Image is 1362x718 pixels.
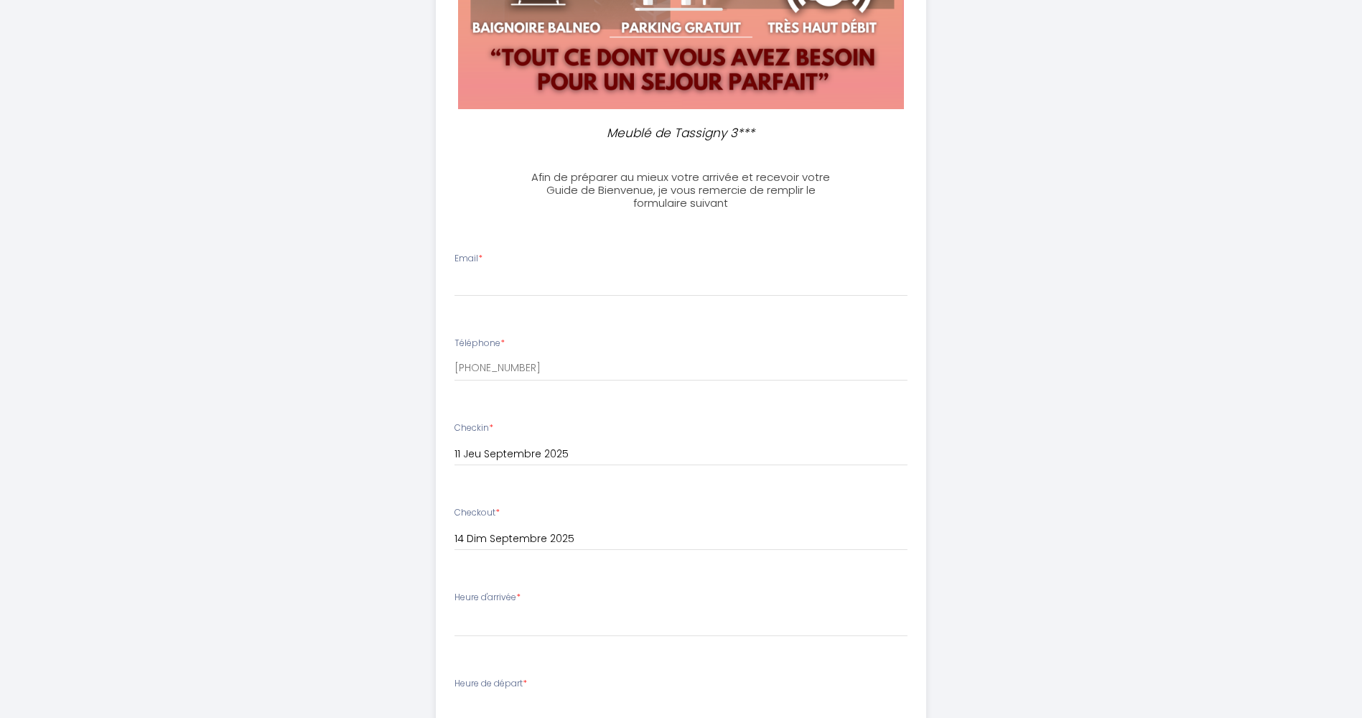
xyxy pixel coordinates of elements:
label: Heure de départ [454,677,527,691]
label: Email [454,252,482,266]
label: Téléphone [454,337,505,350]
label: Checkout [454,506,500,520]
p: Meublé de Tassigny 3*** [528,123,835,143]
h3: Afin de préparer au mieux votre arrivée et recevoir votre Guide de Bienvenue, je vous remercie de... [521,171,841,210]
label: Checkin [454,421,493,435]
label: Heure d'arrivée [454,591,521,605]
